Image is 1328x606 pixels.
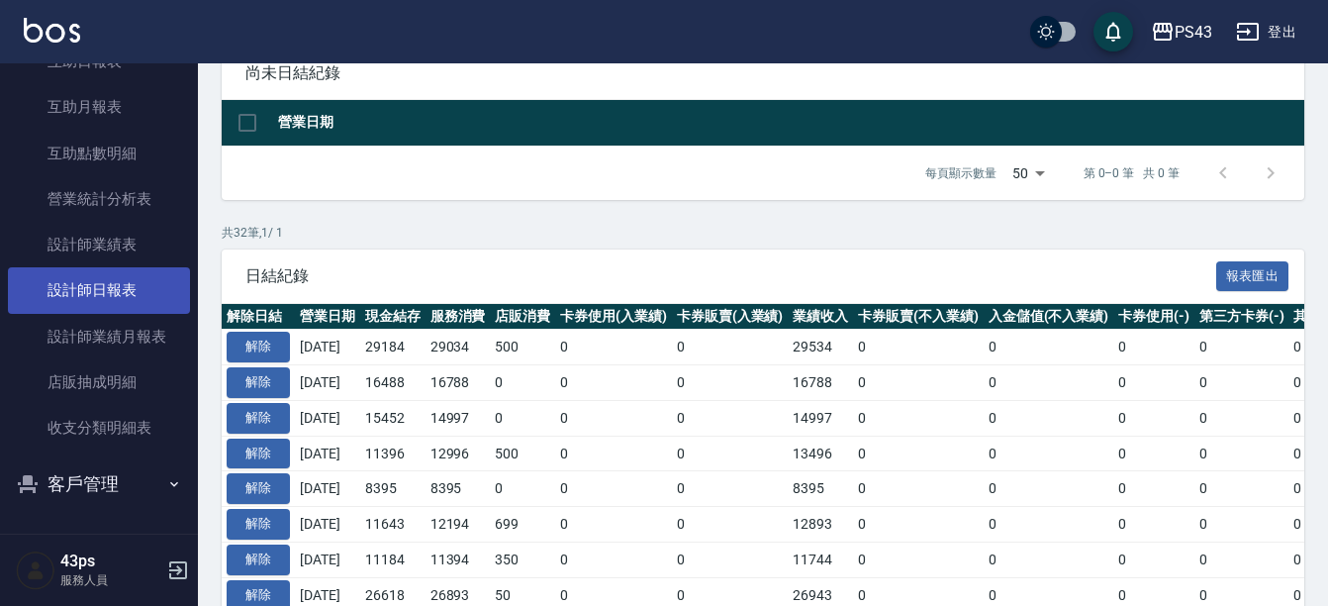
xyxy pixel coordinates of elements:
[672,400,789,436] td: 0
[984,436,1114,471] td: 0
[1194,471,1289,507] td: 0
[273,100,1304,147] th: 營業日期
[295,330,360,365] td: [DATE]
[853,471,984,507] td: 0
[490,542,555,577] td: 350
[295,365,360,401] td: [DATE]
[24,18,80,43] img: Logo
[8,84,190,130] a: 互助月報表
[672,471,789,507] td: 0
[8,359,190,405] a: 店販抽成明細
[672,330,789,365] td: 0
[788,365,853,401] td: 16788
[490,507,555,543] td: 699
[984,400,1114,436] td: 0
[360,542,426,577] td: 11184
[555,542,672,577] td: 0
[853,365,984,401] td: 0
[1175,20,1212,45] div: PS43
[295,542,360,577] td: [DATE]
[1194,542,1289,577] td: 0
[426,365,491,401] td: 16788
[227,473,290,504] button: 解除
[360,304,426,330] th: 現金結存
[555,400,672,436] td: 0
[426,304,491,330] th: 服務消費
[1113,471,1194,507] td: 0
[360,507,426,543] td: 11643
[555,304,672,330] th: 卡券使用(入業績)
[227,439,290,469] button: 解除
[984,507,1114,543] td: 0
[426,330,491,365] td: 29034
[8,405,190,451] a: 收支分類明細表
[8,222,190,267] a: 設計師業績表
[788,507,853,543] td: 12893
[426,436,491,471] td: 12996
[788,542,853,577] td: 11744
[426,471,491,507] td: 8395
[672,436,789,471] td: 0
[360,365,426,401] td: 16488
[925,164,996,182] p: 每頁顯示數量
[984,330,1114,365] td: 0
[984,365,1114,401] td: 0
[295,507,360,543] td: [DATE]
[227,403,290,434] button: 解除
[490,400,555,436] td: 0
[1093,12,1133,51] button: save
[8,176,190,222] a: 營業統計分析表
[1143,12,1220,52] button: PS43
[16,551,55,590] img: Person
[227,509,290,540] button: 解除
[1194,507,1289,543] td: 0
[555,507,672,543] td: 0
[1194,436,1289,471] td: 0
[1113,507,1194,543] td: 0
[60,552,161,571] h5: 43ps
[1113,400,1194,436] td: 0
[490,330,555,365] td: 500
[1113,365,1194,401] td: 0
[295,304,360,330] th: 營業日期
[788,304,853,330] th: 業績收入
[1228,14,1304,50] button: 登出
[8,458,190,510] button: 客戶管理
[788,436,853,471] td: 13496
[360,471,426,507] td: 8395
[490,304,555,330] th: 店販消費
[984,471,1114,507] td: 0
[1084,164,1180,182] p: 第 0–0 筆 共 0 筆
[853,304,984,330] th: 卡券販賣(不入業績)
[222,304,295,330] th: 解除日結
[788,330,853,365] td: 29534
[555,471,672,507] td: 0
[222,224,1304,242] p: 共 32 筆, 1 / 1
[672,507,789,543] td: 0
[295,471,360,507] td: [DATE]
[555,365,672,401] td: 0
[360,400,426,436] td: 15452
[490,365,555,401] td: 0
[295,436,360,471] td: [DATE]
[426,542,491,577] td: 11394
[1194,330,1289,365] td: 0
[227,332,290,362] button: 解除
[1113,542,1194,577] td: 0
[1216,261,1289,292] button: 報表匯出
[672,542,789,577] td: 0
[853,400,984,436] td: 0
[8,267,190,313] a: 設計師日報表
[1194,365,1289,401] td: 0
[60,571,161,589] p: 服務人員
[853,436,984,471] td: 0
[8,131,190,176] a: 互助點數明細
[490,436,555,471] td: 500
[1194,304,1289,330] th: 第三方卡券(-)
[788,400,853,436] td: 14997
[788,471,853,507] td: 8395
[245,63,1281,83] span: 尚未日結紀錄
[1194,400,1289,436] td: 0
[360,330,426,365] td: 29184
[555,436,672,471] td: 0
